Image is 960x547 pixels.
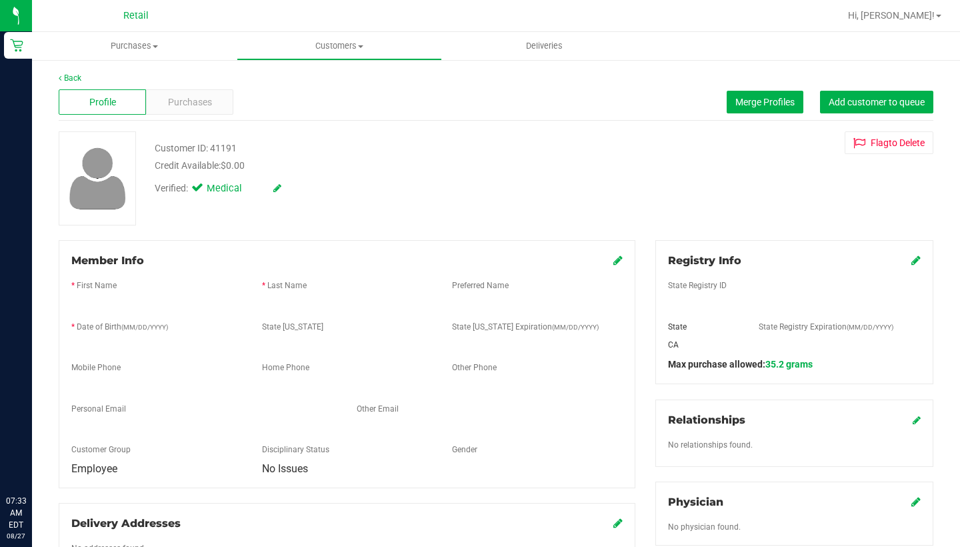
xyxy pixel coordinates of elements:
[71,517,181,530] span: Delivery Addresses
[262,321,323,333] label: State [US_STATE]
[77,321,168,333] label: Date of Birth
[452,321,599,333] label: State [US_STATE] Expiration
[735,97,795,107] span: Merge Profiles
[847,324,893,331] span: (MM/DD/YYYY)
[668,414,745,426] span: Relationships
[89,95,116,109] span: Profile
[442,32,647,60] a: Deliveries
[668,496,723,508] span: Physician
[59,73,81,83] a: Back
[668,280,727,292] label: State Registry ID
[552,324,599,331] span: (MM/DD/YYYY)
[237,32,441,60] a: Customers
[357,403,399,415] label: Other Email
[668,254,741,267] span: Registry Info
[221,160,245,171] span: $0.00
[155,141,237,155] div: Customer ID: 41191
[452,444,477,456] label: Gender
[32,40,237,52] span: Purchases
[848,10,935,21] span: Hi, [PERSON_NAME]!
[727,91,803,113] button: Merge Profiles
[123,10,149,21] span: Retail
[267,280,307,292] label: Last Name
[207,181,260,196] span: Medical
[658,321,749,333] div: State
[71,462,117,475] span: Employee
[658,339,749,351] div: CA
[6,495,26,531] p: 07:33 AM EDT
[63,144,133,213] img: user-icon.png
[508,40,581,52] span: Deliveries
[6,531,26,541] p: 08/27
[155,181,281,196] div: Verified:
[262,462,308,475] span: No Issues
[121,324,168,331] span: (MM/DD/YYYY)
[765,359,813,370] span: 35.2 grams
[452,280,509,292] label: Preferred Name
[32,32,237,60] a: Purchases
[13,440,53,480] iframe: Resource center
[262,444,329,456] label: Disciplinary Status
[155,159,582,173] div: Credit Available:
[452,362,497,374] label: Other Phone
[168,95,212,109] span: Purchases
[820,91,933,113] button: Add customer to queue
[668,522,741,532] span: No physician found.
[10,39,23,52] inline-svg: Retail
[668,439,753,451] label: No relationships found.
[77,280,117,292] label: First Name
[262,362,309,374] label: Home Phone
[71,254,144,267] span: Member Info
[668,359,813,370] span: Max purchase allowed:
[845,131,933,154] button: Flagto Delete
[71,362,121,374] label: Mobile Phone
[71,444,131,456] label: Customer Group
[759,321,893,333] label: State Registry Expiration
[71,403,126,415] label: Personal Email
[237,40,441,52] span: Customers
[829,97,925,107] span: Add customer to queue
